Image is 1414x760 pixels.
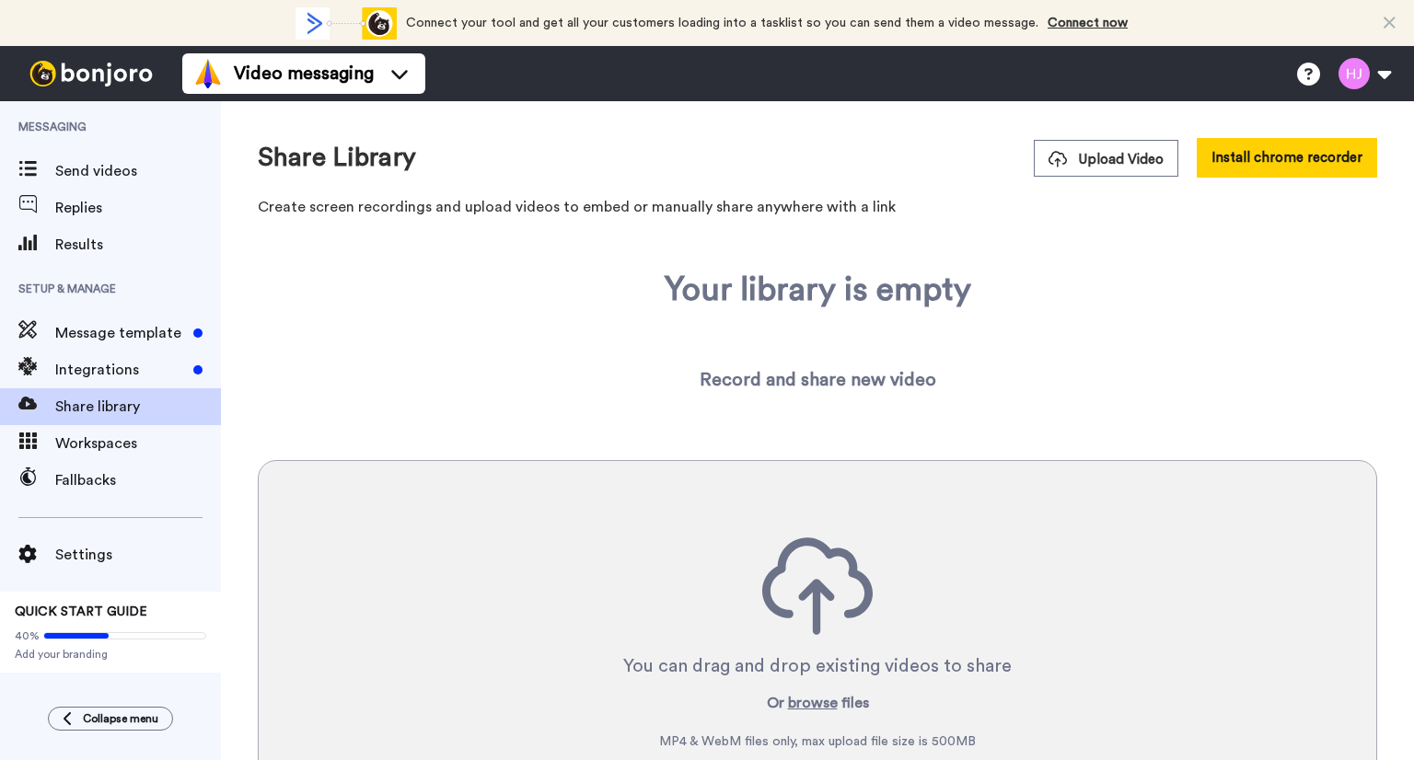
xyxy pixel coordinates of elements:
[234,61,374,86] span: Video messaging
[55,359,186,381] span: Integrations
[1048,17,1128,29] a: Connect now
[55,432,221,455] span: Workspaces
[15,605,147,618] span: QUICK START GUIDE
[406,17,1038,29] span: Connect your tool and get all your customers loading into a tasklist so you can send them a video...
[83,711,158,726] span: Collapse menu
[700,367,936,393] div: Record and share new video
[55,544,221,566] span: Settings
[55,197,221,219] span: Replies
[623,653,1012,679] div: You can drag and drop existing videos to share
[48,707,173,731] button: Collapse menu
[55,469,221,491] span: Fallbacks
[1049,150,1164,169] span: Upload Video
[193,59,223,88] img: vm-color.svg
[55,160,221,182] span: Send videos
[659,732,976,751] span: MP4 & WebM files only, max upload file size is 500 MB
[15,628,40,643] span: 40%
[55,322,186,344] span: Message template
[788,692,838,714] button: browse
[55,234,221,256] span: Results
[22,61,160,86] img: bj-logo-header-white.svg
[258,144,416,172] h1: Share Library
[55,396,221,418] span: Share library
[767,692,869,714] p: Or files
[258,196,1377,218] p: Create screen recordings and upload videos to embed or manually share anywhere with a link
[1034,140,1178,177] button: Upload Video
[15,647,206,662] span: Add your branding
[665,271,971,308] div: Your library is empty
[1197,138,1377,178] button: Install chrome recorder
[296,7,397,40] div: animation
